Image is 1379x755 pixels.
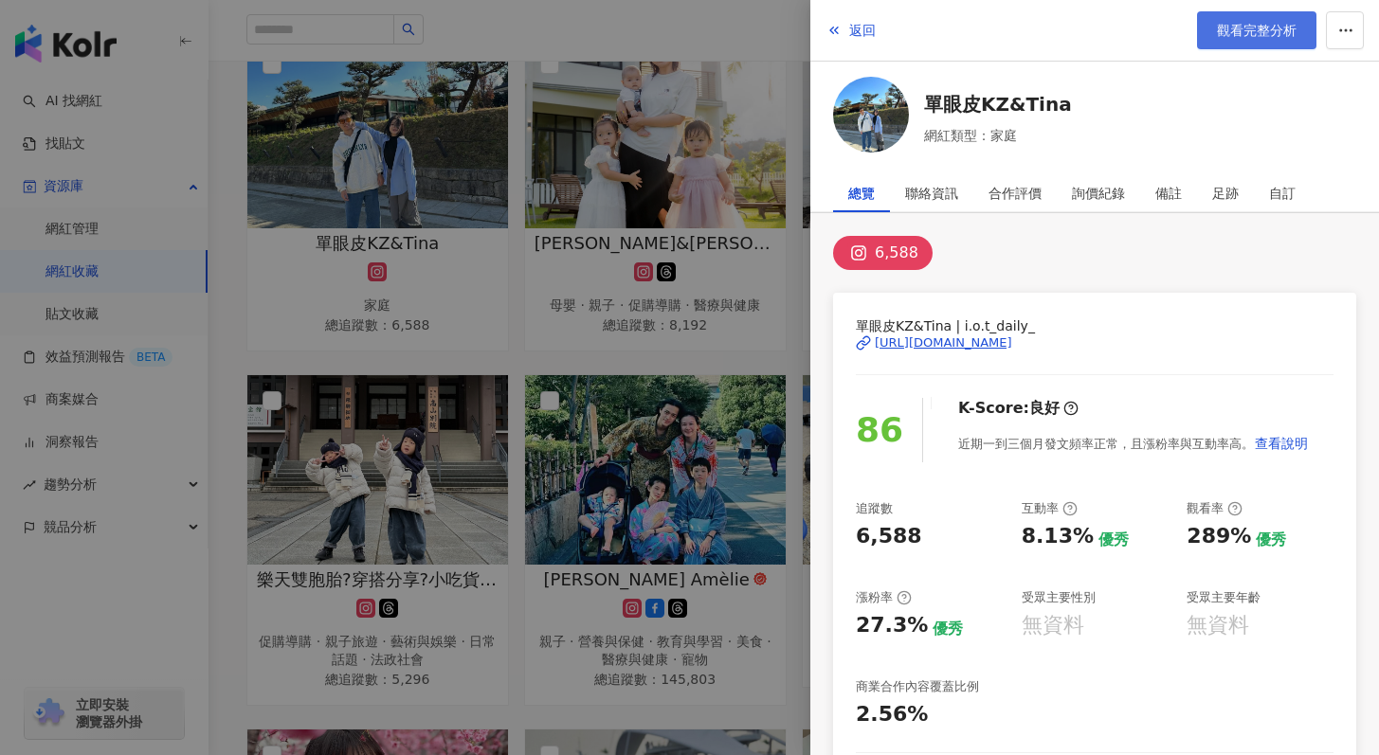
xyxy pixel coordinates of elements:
a: 觀看完整分析 [1197,11,1316,49]
div: 近期一到三個月發文頻率正常，且漲粉率與互動率高。 [958,424,1309,462]
div: 27.3% [856,611,928,640]
div: 良好 [1029,398,1060,419]
a: KOL Avatar [833,77,909,159]
div: 86 [856,404,903,458]
span: 返回 [849,23,876,38]
div: 互動率 [1022,500,1078,517]
button: 查看說明 [1254,424,1309,462]
span: 網紅類型：家庭 [924,125,1072,146]
div: 詢價紀錄 [1072,174,1125,212]
div: 2.56% [856,700,928,729]
div: [URL][DOMAIN_NAME] [875,334,1012,351]
div: 無資料 [1022,611,1084,640]
div: 優秀 [1256,530,1286,550]
div: 6,588 [856,522,922,551]
span: 觀看完整分析 [1217,23,1297,38]
div: 289% [1187,522,1251,551]
div: 6,588 [875,240,918,266]
div: 聯絡資訊 [905,174,958,212]
div: 自訂 [1269,174,1296,212]
span: 單眼皮KZ&Tina | i.o.t_daily_ [856,315,1334,336]
img: KOL Avatar [833,77,909,153]
button: 返回 [826,11,877,49]
div: 優秀 [1098,530,1129,550]
div: 商業合作內容覆蓋比例 [856,678,979,695]
div: 合作評價 [989,174,1042,212]
div: 漲粉率 [856,589,912,606]
div: 受眾主要年齡 [1187,589,1261,606]
div: 追蹤數 [856,500,893,517]
div: 備註 [1155,174,1182,212]
div: 觀看率 [1187,500,1243,517]
div: 優秀 [933,619,963,639]
div: 受眾主要性別 [1022,589,1096,606]
div: 總覽 [848,174,875,212]
a: 單眼皮KZ&Tina [924,91,1072,117]
div: K-Score : [958,398,1079,419]
a: [URL][DOMAIN_NAME] [856,334,1334,351]
div: 無資料 [1187,611,1249,640]
div: 足跡 [1212,174,1239,212]
span: 查看說明 [1255,436,1308,451]
button: 6,588 [833,236,933,270]
div: 8.13% [1022,522,1094,551]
